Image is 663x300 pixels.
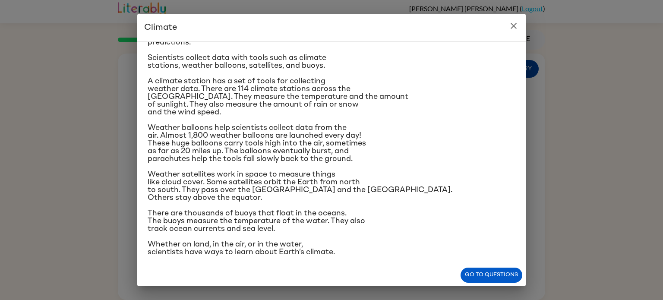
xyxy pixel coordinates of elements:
[461,268,522,283] button: Go to questions
[148,124,366,163] span: Weather balloons help scientists collect data from the air. Almost 1,800 weather balloons are lau...
[148,240,335,256] span: Whether on land, in the air, or in the water, scientists have ways to learn about Earth’s climate.
[137,14,526,41] h2: Climate
[148,171,452,202] span: Weather satellites work in space to measure things like cloud cover. Some satellites orbit the Ea...
[148,209,365,233] span: There are thousands of buoys that float in the oceans. The buoys measure the temperature of the w...
[505,17,522,35] button: close
[148,77,408,116] span: A climate station has a set of tools for collecting weather data. There are 114 climate stations ...
[148,54,326,69] span: Scientists collect data with tools such as climate stations, weather balloons, satellites, and bu...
